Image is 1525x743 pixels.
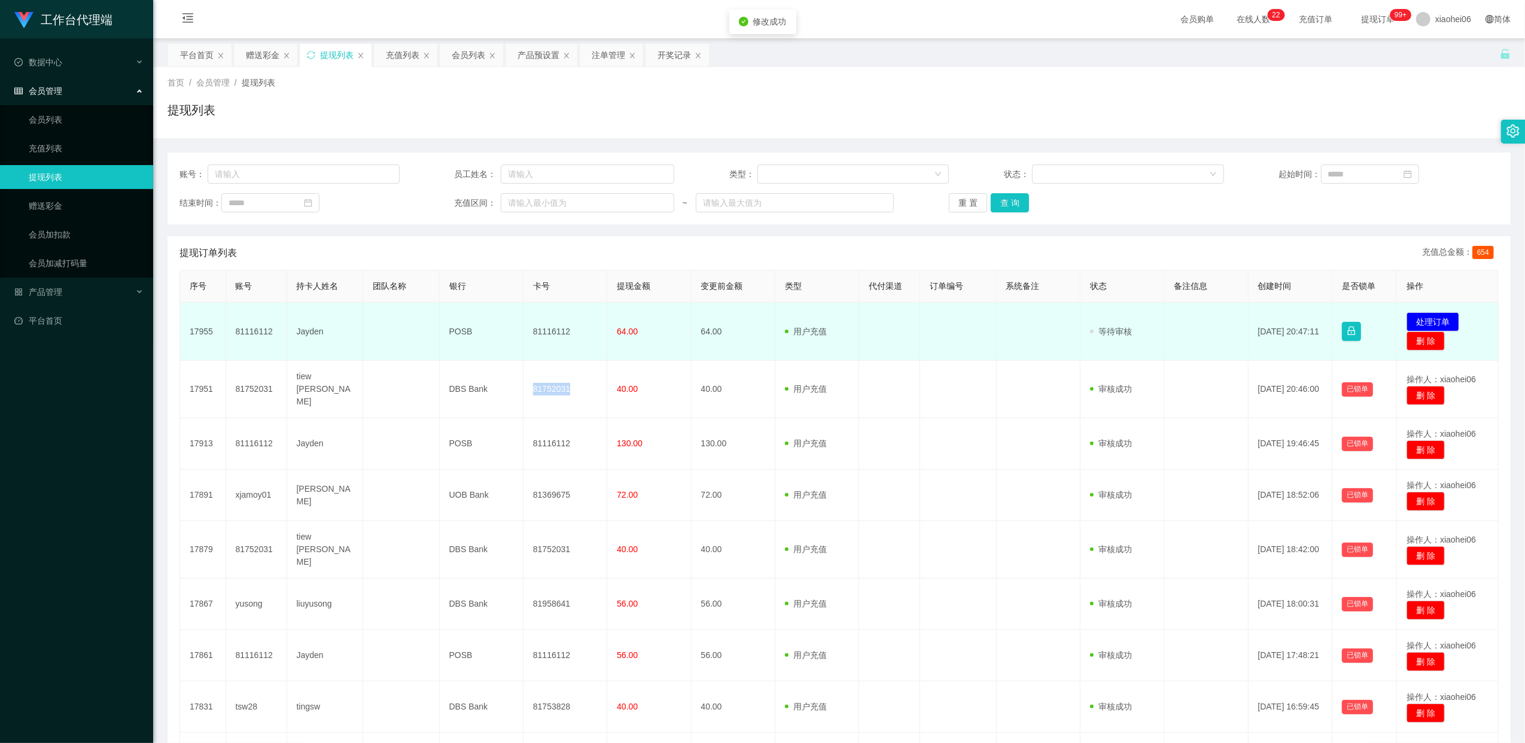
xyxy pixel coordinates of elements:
[1090,327,1132,336] span: 等待审核
[287,521,364,578] td: tiew [PERSON_NAME]
[1407,386,1445,405] button: 删 除
[226,418,287,470] td: 81116112
[617,281,650,291] span: 提现金额
[501,165,674,184] input: 请输入
[226,578,287,630] td: yusong
[692,630,775,681] td: 56.00
[423,52,430,59] i: 图标: close
[785,490,827,500] span: 用户充值
[1407,641,1476,650] span: 操作人：xiaohei06
[1249,521,1332,578] td: [DATE] 18:42:00
[935,170,942,179] i: 图标: down
[1249,361,1332,418] td: [DATE] 20:46:00
[692,521,775,578] td: 40.00
[297,281,339,291] span: 持卡人姓名
[1267,9,1284,21] sup: 22
[1404,170,1412,178] i: 图标: calendar
[386,44,419,66] div: 充值列表
[930,281,963,291] span: 订单编号
[1342,700,1373,714] button: 已锁单
[1407,535,1476,544] span: 操作人：xiaohei06
[226,303,287,361] td: 81116112
[523,470,607,521] td: 81369675
[617,544,638,554] span: 40.00
[307,51,315,59] i: 图标: sync
[1407,589,1476,599] span: 操作人：xiaohei06
[1249,630,1332,681] td: [DATE] 17:48:21
[949,193,987,212] button: 重 置
[287,361,364,418] td: tiew [PERSON_NAME]
[1407,492,1445,511] button: 删 除
[701,281,743,291] span: 变更前金额
[1407,312,1459,331] button: 处理订单
[563,52,570,59] i: 图标: close
[1390,9,1411,21] sup: 993
[1249,470,1332,521] td: [DATE] 18:52:06
[180,361,226,418] td: 17951
[1276,9,1280,21] p: 2
[226,470,287,521] td: xjamoy01
[287,470,364,521] td: [PERSON_NAME]
[1407,692,1476,702] span: 操作人：xiaohei06
[1293,15,1338,23] span: 充值订单
[226,361,287,418] td: 81752031
[14,14,112,24] a: 工作台代理端
[523,630,607,681] td: 81116112
[1407,652,1445,671] button: 删 除
[1174,281,1207,291] span: 备注信息
[29,194,144,218] a: 赠送彩金
[226,521,287,578] td: 81752031
[1506,124,1520,138] i: 图标: setting
[440,630,523,681] td: POSB
[1407,281,1423,291] span: 操作
[217,52,224,59] i: 图标: close
[287,578,364,630] td: liuyusong
[320,44,354,66] div: 提现列表
[785,702,827,711] span: 用户充值
[208,165,400,184] input: 请输入
[41,1,112,39] h1: 工作台代理端
[14,12,34,29] img: logo.9652507e.png
[785,650,827,660] span: 用户充值
[29,251,144,275] a: 会员加减打码量
[1355,15,1401,23] span: 提现订单
[373,281,406,291] span: 团队名称
[617,490,638,500] span: 72.00
[692,470,775,521] td: 72.00
[454,197,500,209] span: 充值区间：
[283,52,290,59] i: 图标: close
[1407,704,1445,723] button: 删 除
[523,681,607,733] td: 81753828
[1249,418,1332,470] td: [DATE] 19:46:45
[440,303,523,361] td: POSB
[29,108,144,132] a: 会员列表
[180,578,226,630] td: 17867
[1090,439,1132,448] span: 审核成功
[1090,702,1132,711] span: 审核成功
[869,281,902,291] span: 代付渠道
[454,168,500,181] span: 员工姓名：
[190,281,206,291] span: 序号
[168,78,184,87] span: 首页
[1272,9,1276,21] p: 2
[180,521,226,578] td: 17879
[440,521,523,578] td: DBS Bank
[692,578,775,630] td: 56.00
[180,44,214,66] div: 平台首页
[242,78,275,87] span: 提现列表
[179,246,237,260] span: 提现订单列表
[785,599,827,608] span: 用户充值
[1279,168,1321,181] span: 起始时间：
[1210,170,1217,179] i: 图标: down
[692,681,775,733] td: 40.00
[1407,601,1445,620] button: 删 除
[1342,281,1375,291] span: 是否锁单
[629,52,636,59] i: 图标: close
[617,384,638,394] span: 40.00
[785,281,802,291] span: 类型
[1090,384,1132,394] span: 审核成功
[304,199,312,207] i: 图标: calendar
[226,630,287,681] td: 81116112
[29,165,144,189] a: 提现列表
[1342,543,1373,557] button: 已锁单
